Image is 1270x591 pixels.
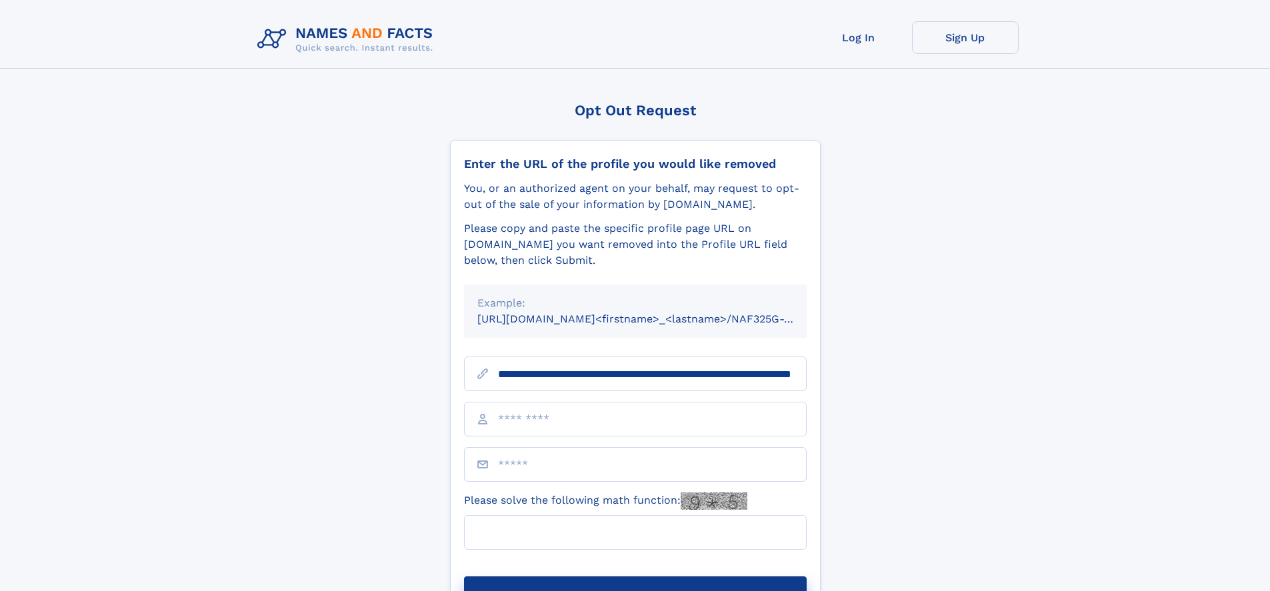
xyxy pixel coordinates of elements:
[464,492,747,510] label: Please solve the following math function:
[477,295,793,311] div: Example:
[464,221,807,269] div: Please copy and paste the specific profile page URL on [DOMAIN_NAME] you want removed into the Pr...
[464,181,807,213] div: You, or an authorized agent on your behalf, may request to opt-out of the sale of your informatio...
[477,312,832,325] small: [URL][DOMAIN_NAME]<firstname>_<lastname>/NAF325G-xxxxxxxx
[450,102,821,119] div: Opt Out Request
[805,21,912,54] a: Log In
[464,157,807,171] div: Enter the URL of the profile you would like removed
[912,21,1019,54] a: Sign Up
[252,21,444,57] img: Logo Names and Facts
